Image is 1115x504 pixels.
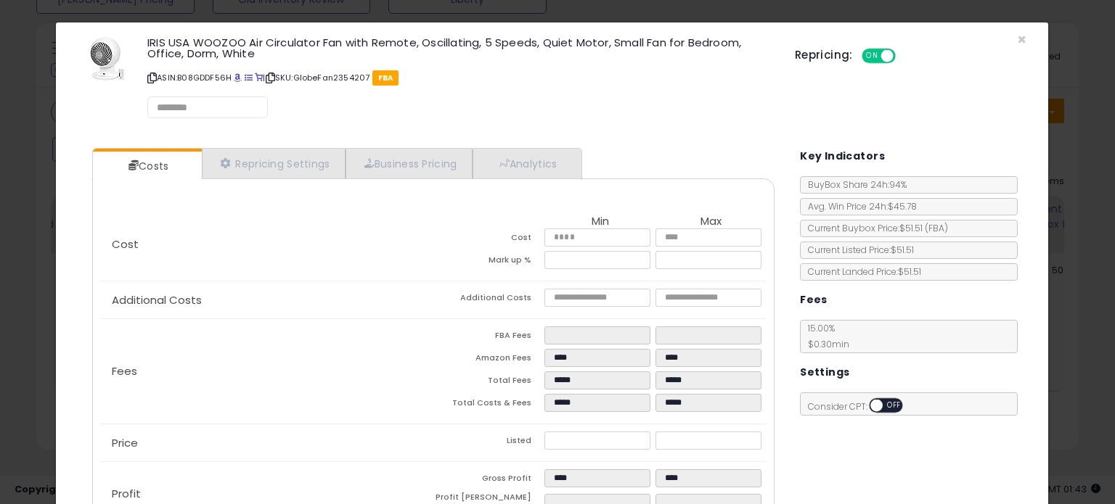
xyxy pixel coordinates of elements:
[433,289,544,311] td: Additional Costs
[100,294,433,306] p: Additional Costs
[801,400,922,413] span: Consider CPT:
[800,291,828,309] h5: Fees
[202,149,346,178] a: Repricing Settings
[93,152,200,181] a: Costs
[100,365,433,377] p: Fees
[100,437,433,449] p: Price
[100,239,433,250] p: Cost
[147,37,773,59] h3: IRIS USA WOOZOO Air Circulator Fan with Remote, Oscillating, 5 Speeds, Quiet Motor, Small Fan for...
[433,394,544,416] td: Total Costs & Fees
[800,363,849,381] h5: Settings
[433,251,544,273] td: Mark up %
[100,488,433,500] p: Profit
[655,215,767,228] th: Max
[801,265,921,278] span: Current Landed Price: $51.51
[801,322,849,350] span: 15.00 %
[255,72,263,83] a: Your listing only
[899,222,948,234] span: $51.51
[346,149,473,178] a: Business Pricing
[801,244,914,256] span: Current Listed Price: $51.51
[433,431,544,454] td: Listed
[90,37,124,80] img: 41vt8OhoaLL._SL60_.jpg
[473,149,580,178] a: Analytics
[795,49,853,61] h5: Repricing:
[433,371,544,394] td: Total Fees
[863,50,881,62] span: ON
[433,326,544,349] td: FBA Fees
[893,50,916,62] span: OFF
[433,349,544,371] td: Amazon Fees
[883,400,906,412] span: OFF
[433,228,544,251] td: Cost
[800,147,885,165] h5: Key Indicators
[147,66,773,89] p: ASIN: B08GDDF56H | SKU: GlobeFan2354207
[925,222,948,234] span: ( FBA )
[372,70,399,86] span: FBA
[1017,29,1026,50] span: ×
[801,178,907,191] span: BuyBox Share 24h: 94%
[801,200,917,212] span: Avg. Win Price 24h: $45.78
[544,215,655,228] th: Min
[801,222,948,234] span: Current Buybox Price:
[245,72,253,83] a: All offer listings
[234,72,242,83] a: BuyBox page
[433,469,544,492] td: Gross Profit
[801,338,849,350] span: $0.30 min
